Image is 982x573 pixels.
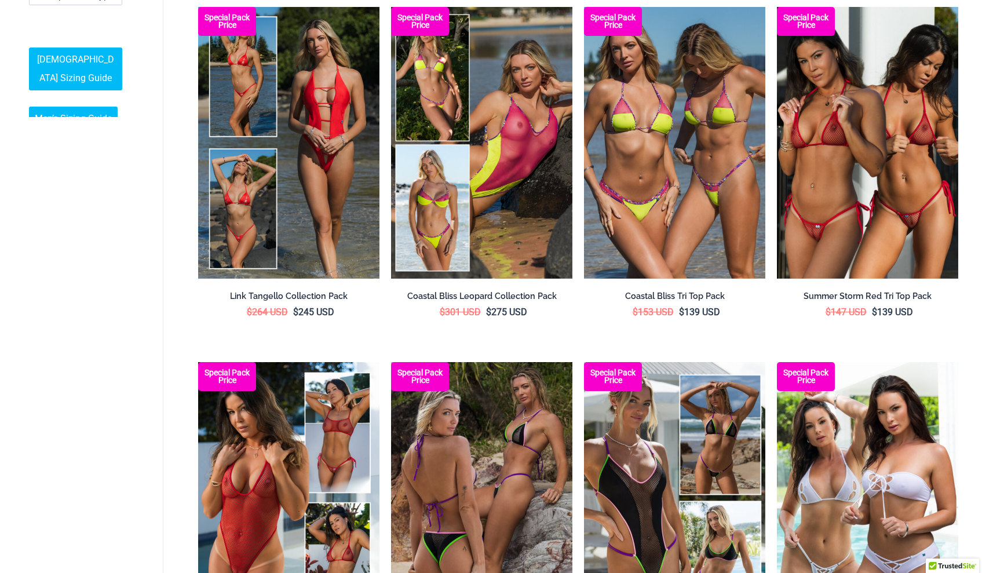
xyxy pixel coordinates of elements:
[633,306,638,317] span: $
[29,107,118,131] a: Men’s Sizing Guide
[293,306,334,317] bdi: 245 USD
[440,306,481,317] bdi: 301 USD
[584,291,765,302] h2: Coastal Bliss Tri Top Pack
[391,7,572,279] a: Coastal Bliss Leopard Sunset Collection Pack C Coastal Bliss Leopard Sunset Collection Pack BCoas...
[777,369,835,384] b: Special Pack Price
[777,7,958,279] img: Summer Storm Red Tri Top Pack F
[486,306,527,317] bdi: 275 USD
[391,291,572,302] h2: Coastal Bliss Leopard Collection Pack
[29,48,122,90] a: [DEMOGRAPHIC_DATA] Sizing Guide
[777,14,835,29] b: Special Pack Price
[777,7,958,279] a: Summer Storm Red Tri Top Pack F Summer Storm Red Tri Top Pack BSummer Storm Red Tri Top Pack B
[679,306,684,317] span: $
[777,291,958,302] h2: Summer Storm Red Tri Top Pack
[633,306,674,317] bdi: 153 USD
[826,306,831,317] span: $
[198,291,379,306] a: Link Tangello Collection Pack
[777,291,958,306] a: Summer Storm Red Tri Top Pack
[584,369,642,384] b: Special Pack Price
[584,291,765,306] a: Coastal Bliss Tri Top Pack
[198,291,379,302] h2: Link Tangello Collection Pack
[198,14,256,29] b: Special Pack Price
[293,306,298,317] span: $
[584,7,765,279] a: Coastal Bliss Leopard Sunset Tri Top Pack Coastal Bliss Leopard Sunset Tri Top Pack BCoastal Blis...
[679,306,720,317] bdi: 139 USD
[247,306,288,317] bdi: 264 USD
[440,306,445,317] span: $
[584,14,642,29] b: Special Pack Price
[872,306,913,317] bdi: 139 USD
[391,7,572,279] img: Coastal Bliss Leopard Sunset Collection Pack C
[198,369,256,384] b: Special Pack Price
[826,306,867,317] bdi: 147 USD
[391,14,449,29] b: Special Pack Price
[198,7,379,279] a: Collection Pack Collection Pack BCollection Pack B
[872,306,877,317] span: $
[391,291,572,306] a: Coastal Bliss Leopard Collection Pack
[486,306,491,317] span: $
[584,7,765,279] img: Coastal Bliss Leopard Sunset Tri Top Pack
[391,369,449,384] b: Special Pack Price
[198,7,379,279] img: Collection Pack
[247,306,252,317] span: $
